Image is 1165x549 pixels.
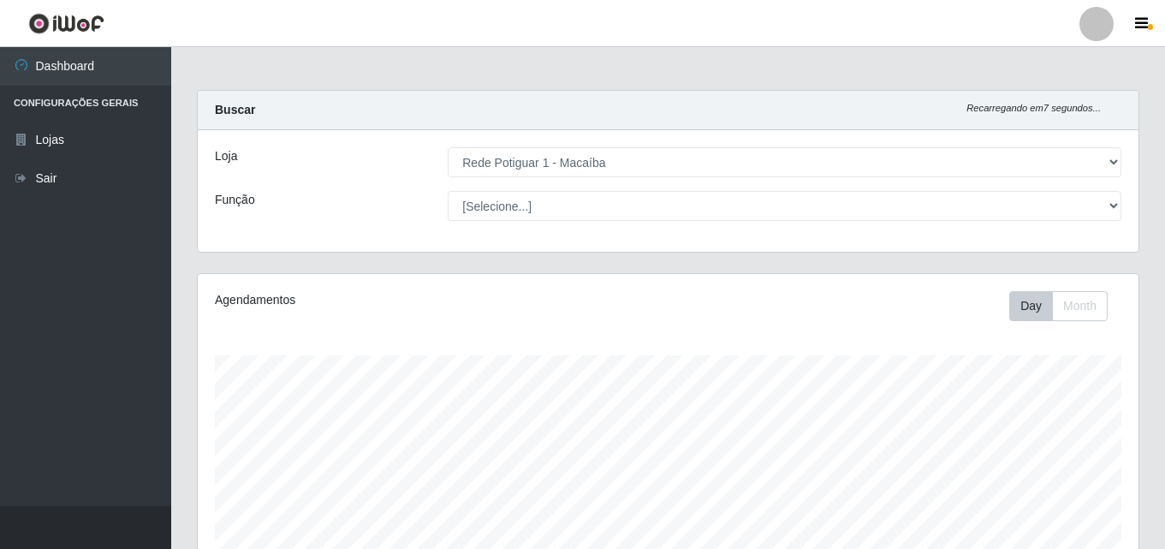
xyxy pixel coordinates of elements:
[215,191,255,209] label: Função
[1052,291,1108,321] button: Month
[966,103,1101,113] i: Recarregando em 7 segundos...
[215,103,255,116] strong: Buscar
[1009,291,1053,321] button: Day
[1009,291,1108,321] div: First group
[215,147,237,165] label: Loja
[215,291,578,309] div: Agendamentos
[1009,291,1121,321] div: Toolbar with button groups
[28,13,104,34] img: CoreUI Logo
